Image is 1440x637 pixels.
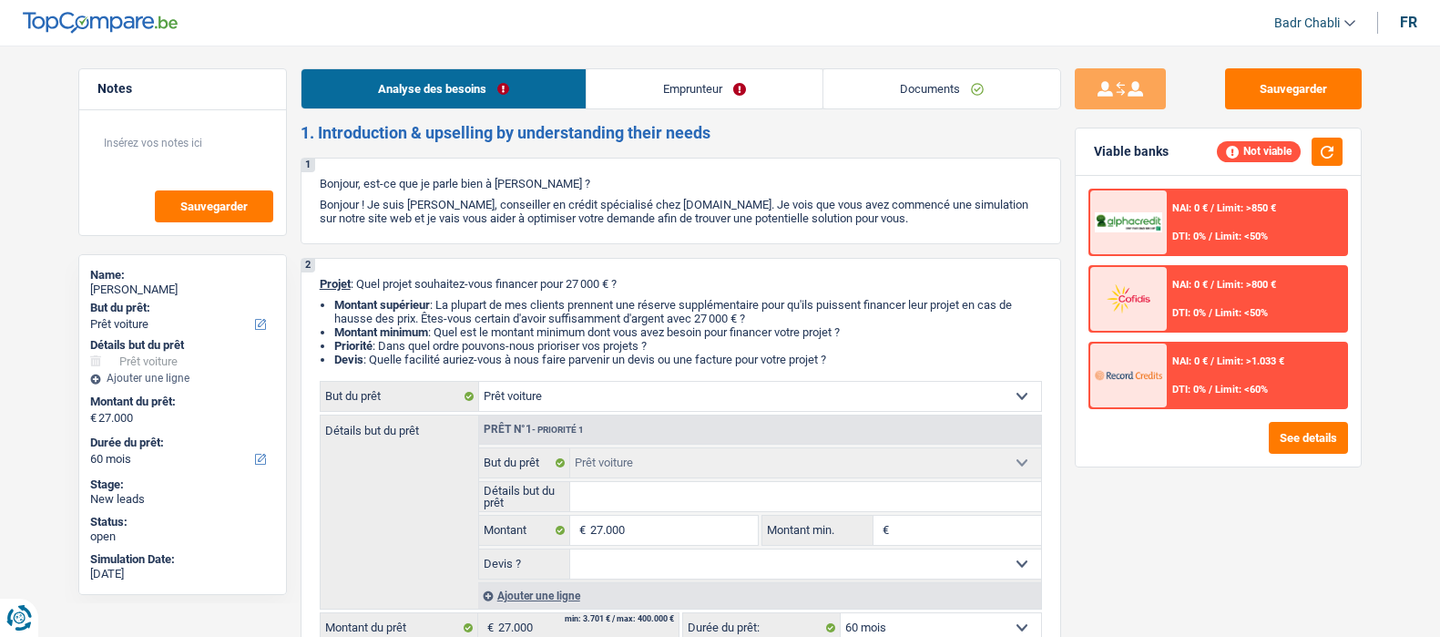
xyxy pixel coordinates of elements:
[479,448,571,478] label: But du prêt
[1094,144,1169,159] div: Viable banks
[334,339,373,353] strong: Priorité
[320,277,351,291] span: Projet
[334,298,430,312] strong: Montant supérieur
[90,478,275,492] div: Stage:
[1269,422,1348,454] button: See details
[334,325,1042,339] li: : Quel est le montant minimum dont vous avez besoin pour financer votre projet ?
[90,268,275,283] div: Name:
[1209,307,1212,319] span: /
[587,69,822,108] a: Emprunteur
[334,353,363,366] span: Devis
[823,69,1060,108] a: Documents
[334,353,1042,366] li: : Quelle facilité auriez-vous à nous faire parvenir un devis ou une facture pour votre projet ?
[1172,231,1206,242] span: DTI: 0%
[570,516,590,545] span: €
[762,516,873,545] label: Montant min.
[1172,307,1206,319] span: DTI: 0%
[1210,202,1214,214] span: /
[1095,358,1162,392] img: Record Credits
[1260,8,1355,38] a: Badr Chabli
[301,123,1061,143] h2: 1. Introduction & upselling by understanding their needs
[1210,279,1214,291] span: /
[90,529,275,544] div: open
[1400,14,1417,31] div: fr
[1209,384,1212,396] span: /
[1217,141,1301,161] div: Not viable
[1215,384,1268,396] span: Limit: <60%
[334,298,1042,325] li: : La plupart de mes clients prennent une réserve supplémentaire pour qu'ils puissent financer leu...
[90,492,275,507] div: New leads
[334,339,1042,353] li: : Dans quel ordre pouvons-nous prioriser vos projets ?
[334,325,428,339] strong: Montant minimum
[301,259,315,272] div: 2
[1172,279,1208,291] span: NAI: 0 €
[1217,355,1284,367] span: Limit: >1.033 €
[479,550,571,579] label: Devis ?
[479,516,571,545] label: Montant
[320,277,1042,291] p: : Quel projet souhaitez-vous financer pour 27 000 € ?
[320,198,1042,225] p: Bonjour ! Je suis [PERSON_NAME], conseiller en crédit spécialisé chez [DOMAIN_NAME]. Je vois que ...
[90,338,275,353] div: Détails but du prêt
[1215,231,1268,242] span: Limit: <50%
[1217,202,1276,214] span: Limit: >850 €
[301,159,315,172] div: 1
[1095,212,1162,233] img: AlphaCredit
[321,416,478,437] label: Détails but du prêt
[1274,15,1340,31] span: Badr Chabli
[90,301,271,315] label: But du prêt:
[320,177,1042,190] p: Bonjour, est-ce que je parle bien à [PERSON_NAME] ?
[90,515,275,529] div: Status:
[321,382,479,411] label: But du prêt
[23,12,178,34] img: TopCompare Logo
[1172,355,1208,367] span: NAI: 0 €
[155,190,273,222] button: Sauvegarder
[532,425,584,435] span: - Priorité 1
[1217,279,1276,291] span: Limit: >800 €
[565,615,674,623] div: min: 3.701 € / max: 400.000 €
[1215,307,1268,319] span: Limit: <50%
[90,283,275,297] div: [PERSON_NAME]
[90,395,271,409] label: Montant du prêt:
[479,424,588,436] div: Prêt n°1
[1209,231,1212,242] span: /
[1172,384,1206,396] span: DTI: 0%
[301,69,586,108] a: Analyse des besoins
[873,516,894,545] span: €
[90,552,275,567] div: Simulation Date:
[1225,68,1362,109] button: Sauvegarder
[180,200,248,212] span: Sauvegarder
[1210,355,1214,367] span: /
[478,582,1041,609] div: Ajouter une ligne
[1095,282,1162,315] img: Cofidis
[479,482,571,511] label: Détails but du prêt
[90,436,271,450] label: Durée du prêt:
[97,81,268,97] h5: Notes
[90,411,97,426] span: €
[1172,202,1208,214] span: NAI: 0 €
[90,372,275,385] div: Ajouter une ligne
[90,567,275,581] div: [DATE]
